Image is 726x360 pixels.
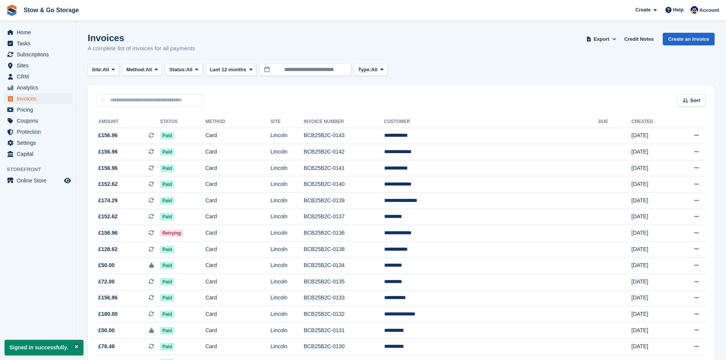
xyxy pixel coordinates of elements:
td: Lincoln [271,322,304,339]
a: Credit Notes [621,33,657,45]
p: A complete list of invoices for all payments [88,44,195,53]
a: menu [4,138,72,148]
td: Lincoln [271,274,304,290]
td: [DATE] [631,176,674,193]
td: Card [205,209,271,225]
span: Paid [160,197,174,205]
td: Card [205,339,271,355]
a: menu [4,82,72,93]
span: Coupons [17,115,63,126]
span: Analytics [17,82,63,93]
th: Customer [384,116,599,128]
span: Capital [17,149,63,159]
th: Amount [97,116,160,128]
td: Lincoln [271,306,304,323]
span: Paid [160,213,174,221]
img: stora-icon-8386f47178a22dfd0bd8f6a31ec36ba5ce8667c1dd55bd0f319d3a0aa187defe.svg [6,5,18,16]
td: BCB25B2C-0143 [304,128,384,144]
button: Type: All [354,64,388,76]
td: [DATE] [631,160,674,176]
td: [DATE] [631,306,674,323]
td: Card [205,225,271,242]
td: Card [205,144,271,160]
span: All [103,66,109,74]
span: Paid [160,343,174,350]
span: Site: [92,66,103,74]
a: Stow & Go Storage [21,4,82,16]
span: Settings [17,138,63,148]
span: Sites [17,60,63,71]
td: BCB25B2C-0140 [304,176,384,193]
span: £50.00 [98,261,115,269]
td: [DATE] [631,290,674,306]
span: CRM [17,71,63,82]
th: Method [205,116,271,128]
span: Paid [160,148,174,156]
td: Card [205,290,271,306]
td: [DATE] [631,144,674,160]
span: Last 12 months [210,66,246,74]
span: All [186,66,193,74]
td: BCB25B2C-0139 [304,193,384,209]
td: [DATE] [631,225,674,242]
td: BCB25B2C-0142 [304,144,384,160]
a: menu [4,38,72,49]
span: Paid [160,310,174,318]
span: All [371,66,378,74]
td: BCB25B2C-0141 [304,160,384,176]
span: £180.00 [98,310,118,318]
span: Pricing [17,104,63,115]
span: Paid [160,327,174,334]
span: £156.96 [98,164,118,172]
td: BCB25B2C-0135 [304,274,384,290]
th: Created [631,116,674,128]
td: Lincoln [271,193,304,209]
span: Paid [160,246,174,253]
span: £156.96 [98,148,118,156]
td: Card [205,322,271,339]
td: BCB25B2C-0134 [304,258,384,274]
td: BCB25B2C-0132 [304,306,384,323]
a: menu [4,60,72,71]
span: £152.62 [98,180,118,188]
td: Lincoln [271,176,304,193]
a: menu [4,115,72,126]
span: Online Store [17,175,63,186]
th: Status [160,116,205,128]
td: [DATE] [631,258,674,274]
span: All [146,66,152,74]
td: Lincoln [271,144,304,160]
button: Status: All [165,64,202,76]
span: £50.00 [98,326,115,334]
a: menu [4,149,72,159]
td: BCB25B2C-0130 [304,339,384,355]
span: £72.00 [98,278,115,286]
a: menu [4,49,72,60]
td: [DATE] [631,209,674,225]
p: Signed in successfully. [5,340,83,355]
td: Lincoln [271,160,304,176]
span: £156.96 [98,294,118,302]
span: Status: [169,66,186,74]
span: Method: [127,66,146,74]
td: BCB25B2C-0133 [304,290,384,306]
td: Lincoln [271,225,304,242]
h1: Invoices [88,33,195,43]
span: Paid [160,181,174,188]
a: menu [4,27,72,38]
a: menu [4,175,72,186]
span: Paid [160,278,174,286]
a: menu [4,93,72,104]
span: Paid [160,165,174,172]
td: Lincoln [271,290,304,306]
span: Retrying [160,229,183,237]
td: BCB25B2C-0136 [304,225,384,242]
th: Due [598,116,631,128]
td: Card [205,176,271,193]
button: Site: All [88,64,119,76]
td: [DATE] [631,339,674,355]
span: Storefront [7,166,76,173]
span: Paid [160,132,174,139]
button: Export [585,33,618,45]
span: £128.62 [98,245,118,253]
